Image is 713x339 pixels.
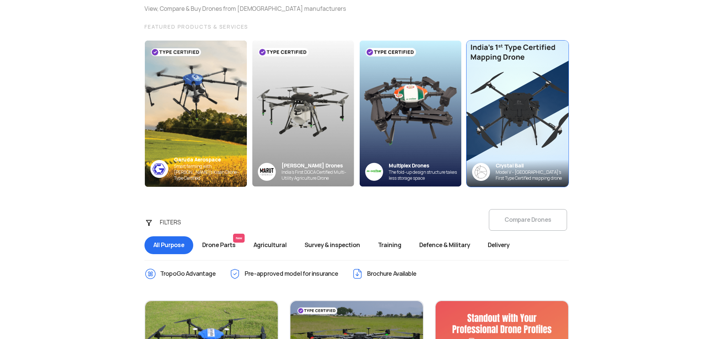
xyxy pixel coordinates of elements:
img: bg_multiplex_sky.png [359,41,461,187]
div: The fold-up design structure takes less storage space [389,169,461,181]
div: Crystal Ball [496,162,569,169]
div: [PERSON_NAME] Drones [281,162,354,169]
div: View, Compare & Buy Drones from [DEMOGRAPHIC_DATA] manufacturers [144,4,346,13]
img: ic_garuda_sky.png [150,160,168,178]
div: Model V - [GEOGRAPHIC_DATA]’s First Type Certified mapping drone [496,169,569,181]
img: bannerAdvertisement6.png [461,33,573,194]
img: ic_multiplex_sky.png [365,163,383,181]
span: Defence & Military [410,236,479,254]
div: FEATURED PRODUCTS & SERVICES [144,22,569,31]
div: FILTERS [155,215,194,230]
span: New [233,234,245,243]
span: All Purpose [144,236,193,254]
span: Agricultural [245,236,296,254]
span: Drone Parts [193,236,245,254]
img: ic_Brochure.png [351,268,363,280]
div: India’s First DGCA Certified Multi-Utility Agriculture Drone [281,169,354,181]
img: bg_marut_sky.png [252,41,354,186]
img: ic_TropoGo_Advantage.png [144,268,156,280]
span: Survey & inspection [296,236,369,254]
img: bg_garuda_sky.png [145,41,247,187]
span: Pre-approved model for insurance [245,268,338,280]
div: Multiplex Drones [389,162,461,169]
div: Smart farming with [PERSON_NAME]’s Kisan Drone - Type Certified [174,163,247,181]
span: Training [369,236,410,254]
span: Delivery [479,236,518,254]
span: Brochure Available [367,268,417,280]
img: crystalball-logo-banner.png [472,163,490,181]
img: ic_Pre-approved.png [229,268,241,280]
img: Group%2036313.png [258,163,276,181]
span: TropoGo Advantage [160,268,216,280]
div: Garuda Aerospace [174,156,247,163]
